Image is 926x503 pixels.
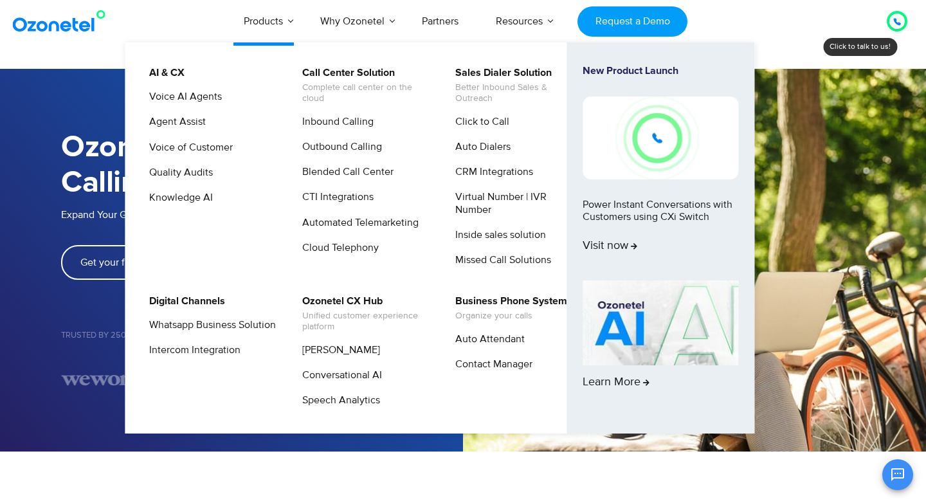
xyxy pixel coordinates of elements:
[61,365,142,388] img: wework-1.svg
[294,164,395,180] a: Blended Call Center
[583,280,738,365] img: AI
[141,140,235,156] a: Voice of Customer
[447,139,513,155] a: Auto Dialers
[447,189,584,217] a: Virtual Number | IVR Number
[294,215,421,231] a: Automated Telemarketing
[294,367,384,383] a: Conversational AI
[294,342,382,358] a: [PERSON_NAME]
[141,65,186,81] a: AI & CX
[294,392,382,408] a: Speech Analytics
[447,65,584,106] a: Sales Dialer SolutionBetter Inbound Sales & Outreach
[141,114,208,130] a: Agent Assist
[61,130,463,201] h1: Ozonetel International Calling Solutions​
[141,293,227,309] a: Digital Channels
[882,459,913,490] button: Open chat
[455,82,582,104] span: Better Inbound Sales & Outreach
[294,114,376,130] a: Inbound Calling
[294,293,431,334] a: Ozonetel CX HubUnified customer experience platform
[61,331,463,340] h5: Trusted by 2500+ Businesses
[61,365,463,388] div: Image Carousel
[447,227,548,243] a: Inside sales solution
[61,207,463,223] p: Expand Your Global Reach with Seamless Voice Connectivity
[294,240,381,256] a: Cloud Telephony
[447,114,511,130] a: Click to Call
[455,311,567,322] span: Organize your calls
[141,165,215,181] a: Quality Audits
[583,65,738,275] a: New Product LaunchPower Instant Conversations with Customers using CXi SwitchVisit now
[294,65,431,106] a: Call Center SolutionComplete call center on the cloud
[583,96,738,179] img: New-Project-17.png
[447,252,553,268] a: Missed Call Solutions
[302,82,429,104] span: Complete call center on the cloud
[447,356,534,372] a: Contact Manager
[447,331,527,347] a: Auto Attendant
[80,257,168,268] span: Get your free demo
[141,317,278,333] a: Whatsapp Business Solution
[61,245,187,280] a: Get your free demo
[141,89,224,105] a: Voice AI Agents
[583,280,738,412] a: Learn More
[61,365,142,388] div: 3 / 7
[447,293,569,324] a: Business Phone SystemOrganize your calls
[141,342,242,358] a: Intercom Integration
[294,139,384,155] a: Outbound Calling
[447,164,535,180] a: CRM Integrations
[583,376,649,390] span: Learn More
[583,239,637,253] span: Visit now
[577,6,687,37] a: Request a Demo
[302,311,429,333] span: Unified customer experience platform
[294,189,376,205] a: CTI Integrations
[141,190,215,206] a: Knowledge AI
